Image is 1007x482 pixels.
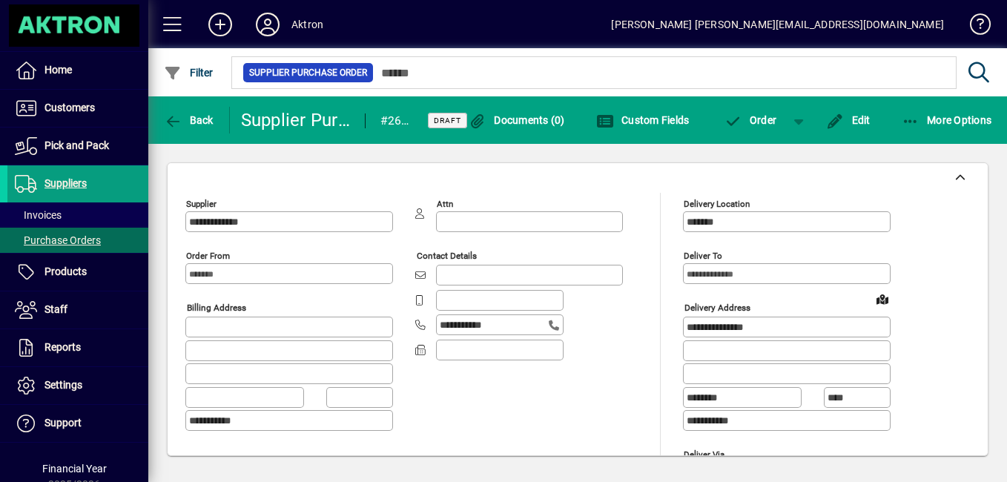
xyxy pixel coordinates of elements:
span: Invoices [15,209,62,221]
span: More Options [902,114,992,126]
span: Supplier Purchase Order [249,65,367,80]
a: Settings [7,367,148,404]
button: Documents (0) [465,107,569,133]
span: Custom Fields [596,114,690,126]
span: Suppliers [44,177,87,189]
a: Home [7,52,148,89]
button: More Options [898,107,996,133]
app-page-header-button: Back [148,107,230,133]
mat-label: Deliver To [684,251,722,261]
a: Reports [7,329,148,366]
span: Draft [434,116,461,125]
a: Products [7,254,148,291]
button: Filter [160,59,217,86]
button: Add [197,11,244,38]
a: View on map [871,287,894,311]
button: Back [160,107,217,133]
a: Support [7,405,148,442]
span: Customers [44,102,95,113]
mat-label: Delivery Location [684,199,750,209]
span: Filter [164,67,214,79]
div: Supplier Purchase Order [241,108,350,132]
a: Pick and Pack [7,128,148,165]
button: Profile [244,11,291,38]
span: Staff [44,303,67,315]
span: Purchase Orders [15,234,101,246]
span: Financial Year [42,463,107,475]
span: Documents (0) [469,114,565,126]
button: Edit [822,107,874,133]
a: Customers [7,90,148,127]
span: Edit [826,114,871,126]
span: Order [724,114,776,126]
button: Custom Fields [592,107,693,133]
a: Staff [7,291,148,329]
mat-label: Order from [186,251,230,261]
mat-label: Attn [437,199,453,209]
div: [PERSON_NAME] [PERSON_NAME][EMAIL_ADDRESS][DOMAIN_NAME] [611,13,944,36]
span: Pick and Pack [44,139,109,151]
span: Settings [44,379,82,391]
a: Knowledge Base [959,3,988,51]
div: Aktron [291,13,323,36]
span: Reports [44,341,81,353]
div: #2648 [380,109,409,133]
a: Purchase Orders [7,228,148,253]
span: Back [164,114,214,126]
a: Invoices [7,202,148,228]
button: Order [716,107,784,133]
span: Products [44,265,87,277]
mat-label: Deliver via [684,449,724,459]
mat-label: Supplier [186,199,217,209]
span: Support [44,417,82,429]
span: Home [44,64,72,76]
